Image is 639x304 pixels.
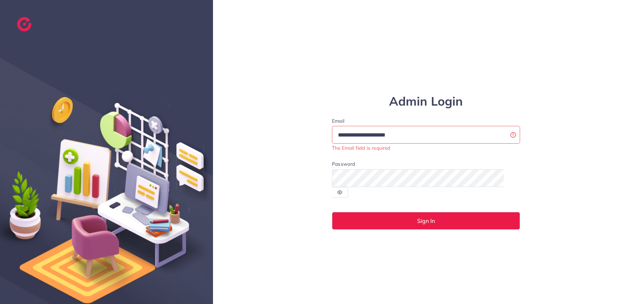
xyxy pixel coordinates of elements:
label: Email [332,117,520,124]
button: Sign In [332,212,520,230]
label: Password [332,160,355,167]
img: logo [17,17,32,31]
h1: Admin Login [332,94,520,109]
small: The Email field is required [332,145,390,151]
span: Sign In [417,218,435,224]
